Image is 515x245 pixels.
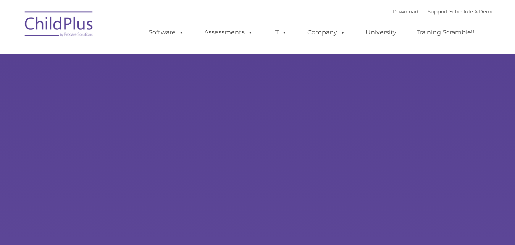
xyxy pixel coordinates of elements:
[300,25,353,40] a: Company
[197,25,261,40] a: Assessments
[449,8,494,15] a: Schedule A Demo
[392,8,418,15] a: Download
[409,25,482,40] a: Training Scramble!!
[21,6,97,44] img: ChildPlus by Procare Solutions
[358,25,404,40] a: University
[428,8,448,15] a: Support
[141,25,192,40] a: Software
[392,8,494,15] font: |
[266,25,295,40] a: IT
